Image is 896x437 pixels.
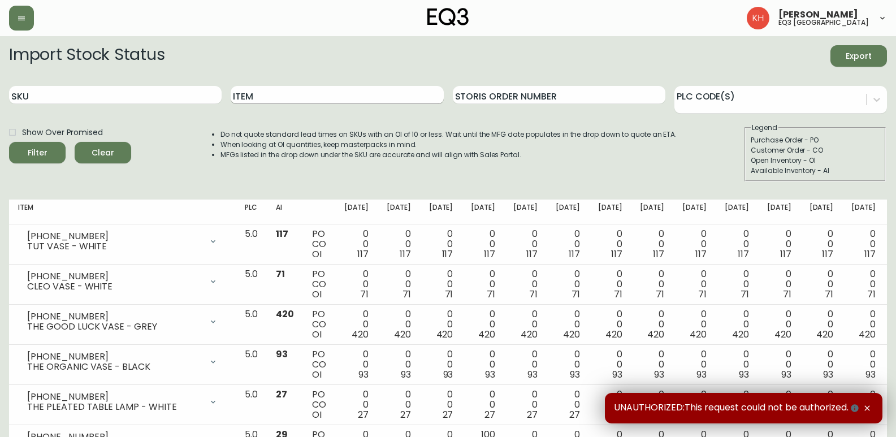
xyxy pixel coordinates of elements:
[471,390,495,420] div: 0 0
[816,328,833,341] span: 420
[478,328,495,341] span: 420
[344,390,369,420] div: 0 0
[312,288,322,301] span: OI
[484,248,495,261] span: 117
[822,248,833,261] span: 117
[344,349,369,380] div: 0 0
[774,328,791,341] span: 420
[527,408,538,421] span: 27
[598,309,622,340] div: 0 0
[276,308,294,321] span: 420
[851,269,876,300] div: 0 0
[84,146,122,160] span: Clear
[236,200,267,224] th: PLC
[22,127,103,139] span: Show Over Promised
[220,129,677,140] li: Do not quote standard lead times on SKUs with an OI of 10 or less. Wait until the MFG date popula...
[429,390,453,420] div: 0 0
[429,309,453,340] div: 0 0
[344,269,369,300] div: 0 0
[18,349,227,374] div: [PHONE_NUMBER]THE ORGANIC VASE - BLACK
[778,10,858,19] span: [PERSON_NAME]
[312,309,326,340] div: PO CO
[682,229,707,259] div: 0 0
[504,200,547,224] th: [DATE]
[751,135,880,145] div: Purchase Order - PO
[312,269,326,300] div: PO CO
[810,229,834,259] div: 0 0
[513,349,538,380] div: 0 0
[778,19,869,26] h5: eq3 [GEOGRAPHIC_DATA]
[429,349,453,380] div: 0 0
[394,328,411,341] span: 420
[647,328,664,341] span: 420
[378,200,420,224] th: [DATE]
[344,229,369,259] div: 0 0
[420,200,462,224] th: [DATE]
[27,402,202,412] div: THE PLEATED TABLE LAMP - WHITE
[400,408,411,421] span: 27
[529,288,538,301] span: 71
[27,362,202,372] div: THE ORGANIC VASE - BLACK
[276,267,285,280] span: 71
[738,248,749,261] span: 117
[612,368,622,381] span: 93
[402,288,411,301] span: 71
[569,248,580,261] span: 117
[695,248,707,261] span: 117
[471,229,495,259] div: 0 0
[810,390,834,420] div: 0 0
[9,142,66,163] button: Filter
[810,269,834,300] div: 0 0
[236,224,267,265] td: 5.0
[445,288,453,301] span: 71
[739,368,749,381] span: 93
[236,305,267,345] td: 5.0
[18,309,227,334] div: [PHONE_NUMBER]THE GOOD LUCK VASE - GREY
[851,349,876,380] div: 0 0
[654,368,664,381] span: 93
[27,282,202,292] div: CLEO VASE - WHITE
[682,269,707,300] div: 0 0
[484,408,495,421] span: 27
[842,200,885,224] th: [DATE]
[27,311,202,322] div: [PHONE_NUMBER]
[18,390,227,414] div: [PHONE_NUMBER]THE PLEATED TABLE LAMP - WHITE
[429,269,453,300] div: 0 0
[751,145,880,155] div: Customer Order - CO
[653,248,664,261] span: 117
[725,390,749,420] div: 0 0
[276,388,287,401] span: 27
[696,368,707,381] span: 93
[236,385,267,425] td: 5.0
[358,408,369,421] span: 27
[357,248,369,261] span: 117
[462,200,504,224] th: [DATE]
[751,123,778,133] legend: Legend
[732,328,749,341] span: 420
[572,288,580,301] span: 71
[27,241,202,252] div: TUT VASE - WHITE
[682,390,707,420] div: 0 0
[443,368,453,381] span: 93
[614,402,861,414] span: UNAUTHORIZED:This request could not be authorized.
[513,390,538,420] div: 0 0
[751,155,880,166] div: Open Inventory - OI
[859,328,876,341] span: 420
[741,288,749,301] span: 71
[401,368,411,381] span: 93
[312,390,326,420] div: PO CO
[598,390,622,420] div: 0 0
[276,348,288,361] span: 93
[781,368,791,381] span: 93
[767,390,791,420] div: 0 0
[358,368,369,381] span: 93
[360,288,369,301] span: 71
[767,229,791,259] div: 0 0
[312,408,322,421] span: OI
[526,248,538,261] span: 117
[725,349,749,380] div: 0 0
[27,392,202,402] div: [PHONE_NUMBER]
[825,288,833,301] span: 71
[521,328,538,341] span: 420
[810,309,834,340] div: 0 0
